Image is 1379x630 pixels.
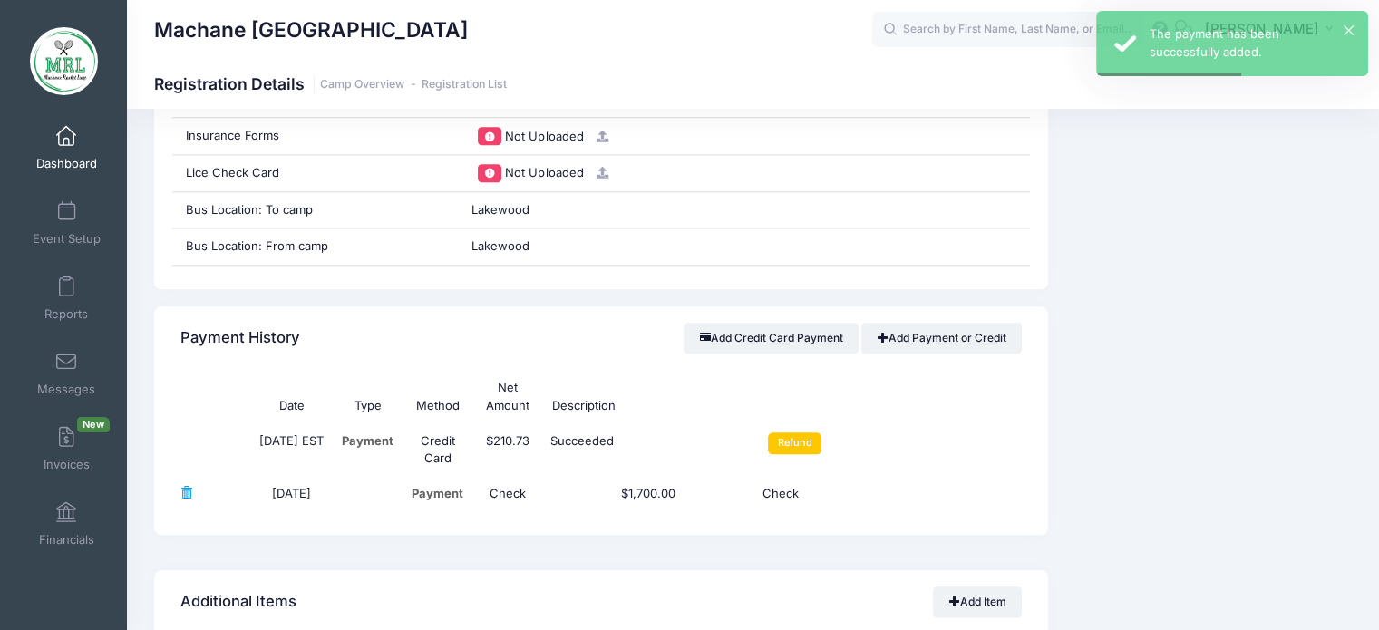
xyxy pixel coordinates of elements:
[403,370,472,423] th: Method
[1193,9,1352,51] button: [PERSON_NAME]
[154,74,507,93] h1: Registration Details
[933,586,1022,617] a: Add Item
[24,492,110,556] a: Financials
[30,27,98,95] img: Machane Racket Lake
[251,370,334,423] th: Date
[543,476,753,511] td: $1,700.00
[471,238,529,253] span: Lakewood
[403,423,472,477] td: Credit Card
[44,457,90,472] span: Invoices
[24,342,110,405] a: Messages
[172,228,459,265] div: Bus Location: From camp
[251,476,334,511] td: [DATE]
[543,423,753,477] td: Succeeded
[473,423,543,477] td: $210.73
[473,370,543,423] th: Net Amount
[505,129,583,143] span: Not Uploaded
[861,323,1022,354] a: Add Payment or Credit
[172,155,459,191] div: Lice Check Card
[684,323,859,354] button: Add Credit Card Payment
[172,118,459,154] div: Insurance Forms
[24,267,110,330] a: Reports
[154,9,468,51] h1: Machane [GEOGRAPHIC_DATA]
[872,12,1144,48] input: Search by First Name, Last Name, or Email...
[471,202,529,217] span: Lakewood
[39,532,94,548] span: Financials
[1344,25,1354,35] button: ×
[768,432,821,454] input: Refund
[33,231,101,247] span: Event Setup
[77,417,110,432] span: New
[422,78,507,92] a: Registration List
[473,476,543,511] td: Check
[543,370,753,423] th: Description
[24,191,110,255] a: Event Setup
[44,306,88,322] span: Reports
[37,382,95,397] span: Messages
[320,78,404,92] a: Camp Overview
[1150,25,1354,61] div: The payment has been successfully added.
[24,116,110,179] a: Dashboard
[24,417,110,480] a: InvoicesNew
[333,423,403,477] td: Payment
[753,476,823,511] td: Check
[180,577,296,628] h4: Additional Items
[180,486,192,500] a: Delete Payment
[172,192,459,228] div: Bus Location: To camp
[36,156,97,171] span: Dashboard
[180,313,300,364] h4: Payment History
[333,370,403,423] th: Type
[251,423,334,477] td: [DATE] EST
[403,476,472,511] td: Payment
[505,165,583,179] span: Not Uploaded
